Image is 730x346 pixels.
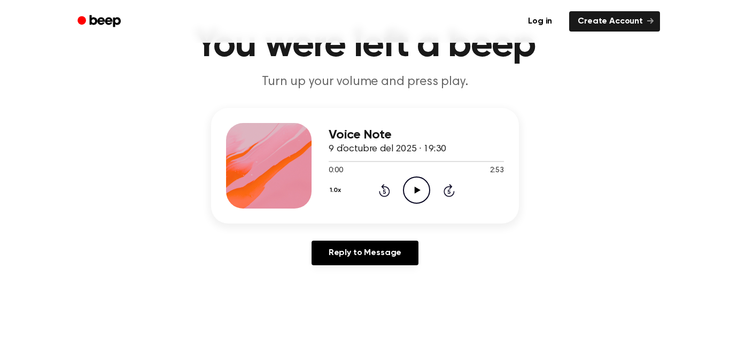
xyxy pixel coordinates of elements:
[569,11,660,32] a: Create Account
[160,73,570,91] p: Turn up your volume and press play.
[329,128,504,142] h3: Voice Note
[70,11,130,32] a: Beep
[329,181,345,199] button: 1.0x
[517,9,563,34] a: Log in
[329,165,343,176] span: 0:00
[490,165,504,176] span: 2:53
[329,144,446,154] span: 9 d’octubre del 2025 · 19:30
[312,241,418,265] a: Reply to Message
[91,26,639,65] h1: You were left a beep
